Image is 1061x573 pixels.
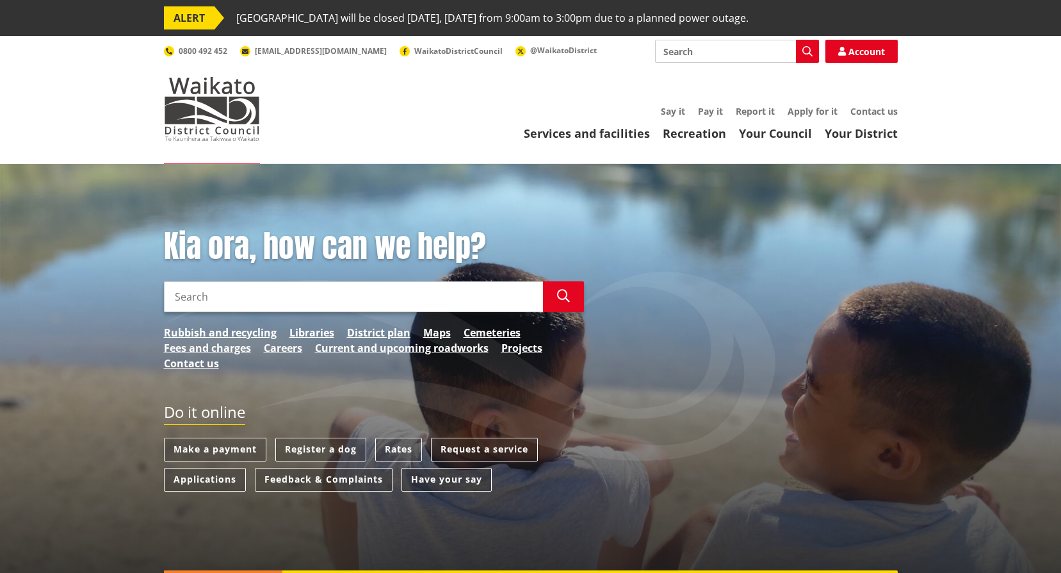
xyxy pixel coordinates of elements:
a: Contact us [850,105,898,117]
a: Applications [164,468,246,492]
a: Say it [661,105,685,117]
span: [GEOGRAPHIC_DATA] will be closed [DATE], [DATE] from 9:00am to 3:00pm due to a planned power outage. [236,6,749,29]
a: Maps [423,325,451,340]
a: WaikatoDistrictCouncil [400,46,503,56]
span: 0800 492 452 [179,46,227,56]
a: Register a dog [275,438,366,461]
a: Contact us [164,356,219,371]
a: Pay it [698,105,723,117]
a: Account [825,40,898,63]
a: 0800 492 452 [164,46,227,56]
a: Your Council [739,126,812,141]
a: Report it [736,105,775,117]
a: Careers [264,340,302,356]
a: Feedback & Complaints [255,468,393,492]
input: Search input [655,40,819,63]
span: WaikatoDistrictCouncil [414,46,503,56]
a: Have your say [401,468,492,492]
a: Services and facilities [524,126,650,141]
h2: Do it online [164,403,245,426]
a: Make a payment [164,438,266,461]
a: Projects [501,340,542,356]
a: Cemeteries [464,325,521,340]
a: Your District [825,126,898,141]
a: Request a service [431,438,538,461]
a: Apply for it [788,105,838,117]
a: [EMAIL_ADDRESS][DOMAIN_NAME] [240,46,387,56]
a: Current and upcoming roadworks [315,340,489,356]
span: @WaikatoDistrict [530,45,597,56]
span: ALERT [164,6,215,29]
h1: Kia ora, how can we help? [164,228,584,265]
a: District plan [347,325,410,340]
a: @WaikatoDistrict [515,45,597,56]
span: [EMAIL_ADDRESS][DOMAIN_NAME] [255,46,387,56]
a: Fees and charges [164,340,251,356]
a: Libraries [289,325,334,340]
img: Waikato District Council - Te Kaunihera aa Takiwaa o Waikato [164,77,260,141]
input: Search input [164,281,543,312]
a: Rates [375,438,422,461]
a: Recreation [663,126,726,141]
a: Rubbish and recycling [164,325,277,340]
